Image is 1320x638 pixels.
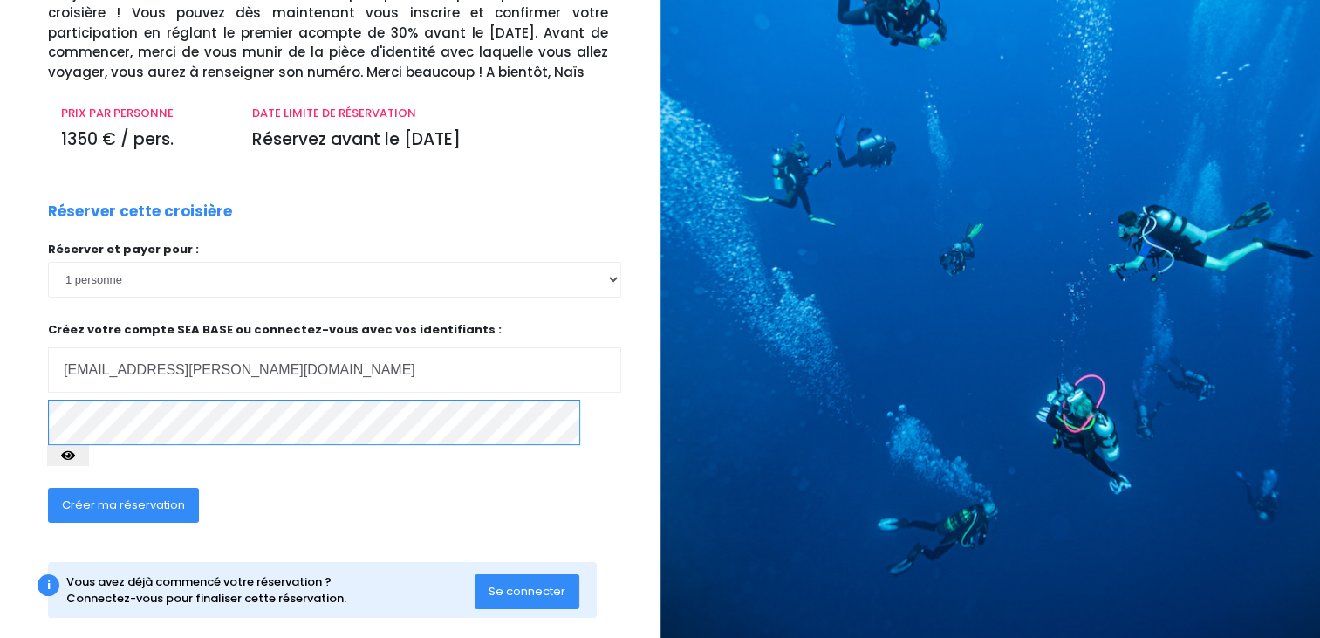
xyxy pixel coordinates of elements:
[61,127,226,153] p: 1350 € / pers.
[475,583,579,598] a: Se connecter
[489,583,565,600] span: Se connecter
[48,488,199,523] button: Créer ma réservation
[48,241,621,258] p: Réserver et payer pour :
[48,347,621,393] input: Adresse email
[475,574,579,609] button: Se connecter
[48,201,232,223] p: Réserver cette croisière
[38,574,59,596] div: i
[252,127,608,153] p: Réservez avant le [DATE]
[61,105,226,122] p: PRIX PAR PERSONNE
[66,573,475,607] div: Vous avez déjà commencé votre réservation ? Connectez-vous pour finaliser cette réservation.
[62,497,185,513] span: Créer ma réservation
[48,321,621,394] p: Créez votre compte SEA BASE ou connectez-vous avec vos identifiants :
[252,105,608,122] p: DATE LIMITE DE RÉSERVATION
